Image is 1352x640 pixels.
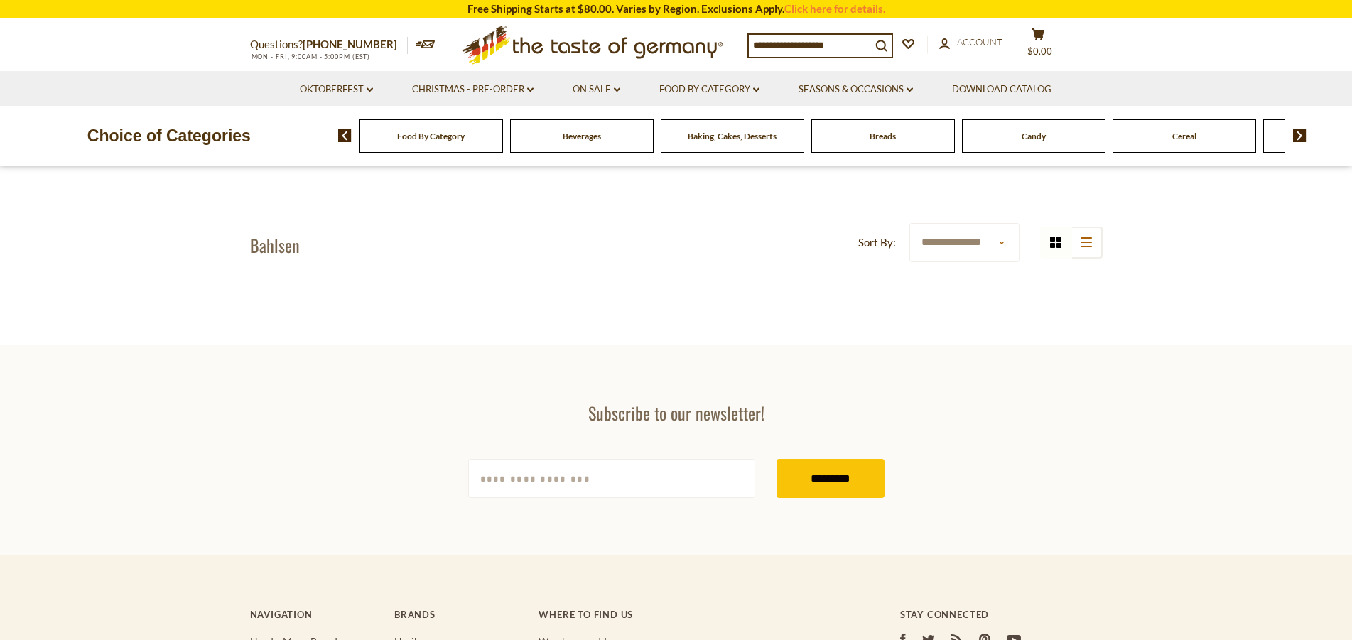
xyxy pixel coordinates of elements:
a: Candy [1022,131,1046,141]
a: Account [939,35,1002,50]
p: Questions? [250,36,408,54]
a: [PHONE_NUMBER] [303,38,397,50]
a: Seasons & Occasions [799,82,913,97]
h4: Where to find us [539,609,843,620]
a: Food By Category [397,131,465,141]
a: Baking, Cakes, Desserts [688,131,777,141]
a: Click here for details. [784,2,885,15]
h3: Subscribe to our newsletter! [468,402,885,423]
button: $0.00 [1017,28,1060,63]
a: On Sale [573,82,620,97]
span: Account [957,36,1002,48]
span: $0.00 [1027,45,1052,57]
a: Download Catalog [952,82,1051,97]
img: next arrow [1293,129,1307,142]
h4: Brands [394,609,524,620]
a: Christmas - PRE-ORDER [412,82,534,97]
a: Oktoberfest [300,82,373,97]
h1: Bahlsen [250,234,300,256]
h4: Navigation [250,609,380,620]
label: Sort By: [858,234,896,251]
img: previous arrow [338,129,352,142]
span: MON - FRI, 9:00AM - 5:00PM (EST) [250,53,371,60]
a: Food By Category [659,82,759,97]
h4: Stay Connected [900,609,1103,620]
a: Beverages [563,131,601,141]
a: Breads [870,131,896,141]
a: Cereal [1172,131,1196,141]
